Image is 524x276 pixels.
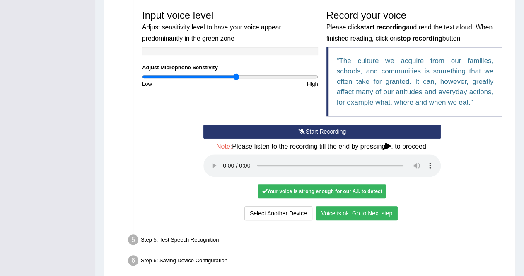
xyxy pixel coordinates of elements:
label: Adjust Microphone Senstivity [142,64,218,71]
div: Step 6: Saving Device Configuration [124,253,512,271]
b: start recording [360,24,406,31]
button: Start Recording [203,125,441,139]
b: stop recording [397,35,442,42]
h3: Input voice level [142,10,318,43]
small: Please click and read the text aloud. When finished reading, click on button. [326,24,493,42]
div: Low [138,80,230,88]
q: The culture we acquire from our families, schools, and communities is something that we often tak... [337,57,494,106]
h3: Record your voice [326,10,502,43]
span: Note: [216,143,232,150]
small: Adjust sensitivity level to have your voice appear predominantly in the green zone [142,24,281,42]
div: High [230,80,322,88]
button: Voice is ok. Go to Next step [316,206,398,220]
div: Your voice is strong enough for our A.I. to detect [258,184,386,198]
div: Step 5: Test Speech Recognition [124,232,512,250]
h4: Please listen to the recording till the end by pressing , to proceed. [203,143,441,150]
button: Select Another Device [244,206,312,220]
